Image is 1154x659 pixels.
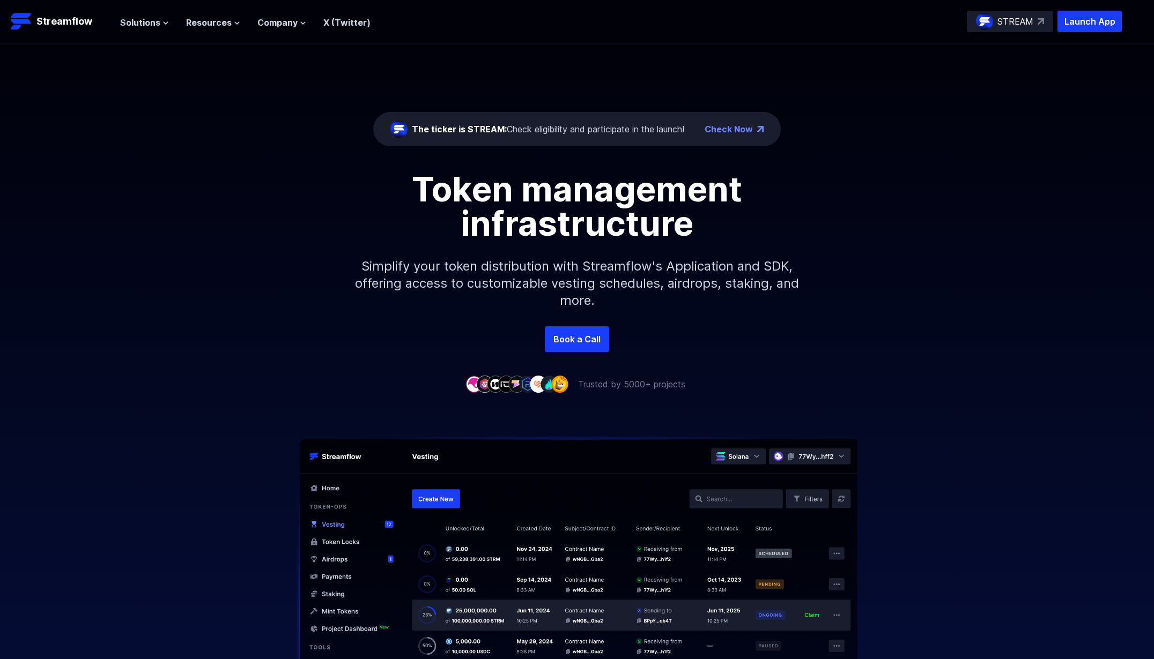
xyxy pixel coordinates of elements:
[11,11,109,32] a: Streamflow
[36,14,92,29] p: Streamflow
[186,16,232,29] span: Resources
[1038,18,1044,25] img: top-right-arrow.svg
[967,11,1053,32] a: STREAM
[323,17,371,28] a: X (Twitter)
[498,376,515,392] img: company-4
[120,16,169,29] button: Solutions
[508,376,526,392] img: company-5
[390,121,408,138] img: streamflow-logo-circle.png
[346,241,808,326] p: Simplify your token distribution with Streamflow's Application and SDK, offering access to custom...
[519,376,536,392] img: company-6
[487,376,504,392] img: company-3
[551,376,568,392] img: company-9
[257,16,306,29] button: Company
[412,123,684,136] div: Check eligibility and participate in the launch!
[1057,11,1122,32] button: Launch App
[997,15,1033,28] p: STREAM
[11,11,32,32] img: Streamflow Logo
[578,378,685,391] p: Trusted by 5000+ projects
[120,16,160,29] span: Solutions
[757,126,764,132] img: top-right-arrow.png
[412,124,507,134] span: The ticker is STREAM:
[705,123,753,136] a: Check Now
[336,172,818,241] h1: Token management infrastructure
[976,13,993,30] img: streamflow-logo-circle.png
[545,326,609,352] a: Book a Call
[530,376,547,392] img: company-7
[257,16,298,29] span: Company
[465,376,483,392] img: company-1
[186,16,240,29] button: Resources
[476,376,493,392] img: company-2
[541,376,558,392] img: company-8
